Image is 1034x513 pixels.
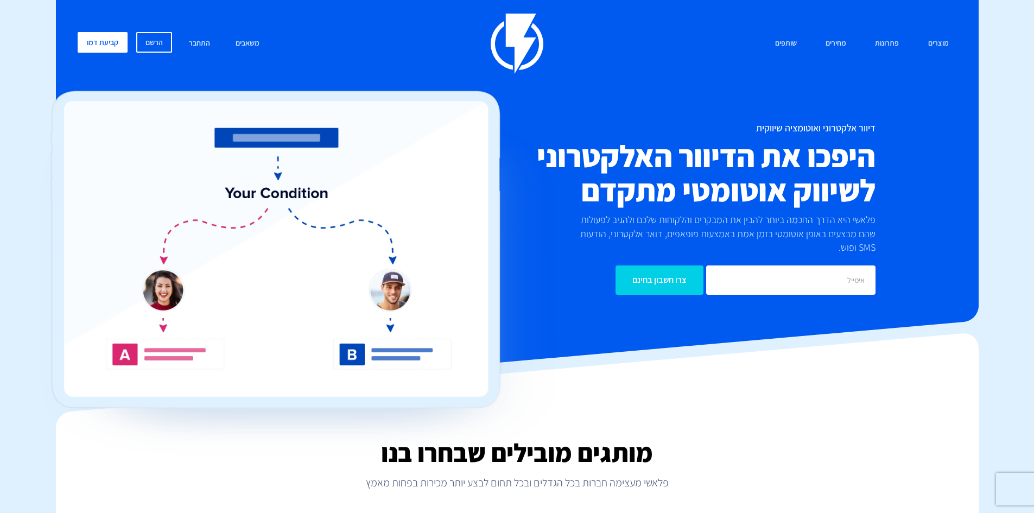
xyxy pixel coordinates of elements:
a: שותפים [767,32,805,55]
h1: דיוור אלקטרוני ואוטומציה שיווקית [452,123,876,134]
input: אימייל [706,265,876,295]
p: פלאשי מעצימה חברות בכל הגדלים ובכל תחום לבצע יותר מכירות בפחות מאמץ [56,475,979,490]
a: קביעת דמו [78,32,128,53]
h2: מותגים מובילים שבחרו בנו [56,439,979,467]
a: פתרונות [867,32,907,55]
a: התחבר [181,32,218,55]
a: הרשם [136,32,172,53]
a: מוצרים [920,32,957,55]
h2: היפכו את הדיוור האלקטרוני לשיווק אוטומטי מתקדם [452,139,876,207]
a: משאבים [227,32,268,55]
p: פלאשי היא הדרך החכמה ביותר להבין את המבקרים והלקוחות שלכם ולהגיב לפעולות שהם מבצעים באופן אוטומטי... [562,213,876,255]
a: מחירים [817,32,854,55]
input: צרו חשבון בחינם [616,265,703,295]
